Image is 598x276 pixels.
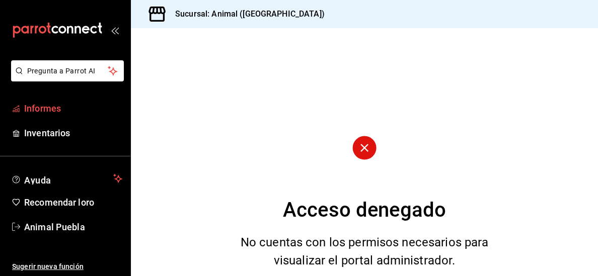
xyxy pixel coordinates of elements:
[241,235,489,267] font: No cuentas con los permisos necesarios para visualizar el portal administrador.
[7,73,124,83] a: Pregunta a Parrot AI
[24,103,61,114] font: Informes
[27,67,96,75] font: Pregunta a Parrot AI
[24,175,51,186] font: Ayuda
[111,26,119,34] button: abrir_cajón_menú
[11,60,124,81] button: Pregunta a Parrot AI
[12,262,84,270] font: Sugerir nueva función
[175,9,325,19] font: Sucursal: Animal ([GEOGRAPHIC_DATA])
[283,198,446,222] font: Acceso denegado
[24,197,94,208] font: Recomendar loro
[24,128,70,138] font: Inventarios
[24,222,85,232] font: Animal Puebla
